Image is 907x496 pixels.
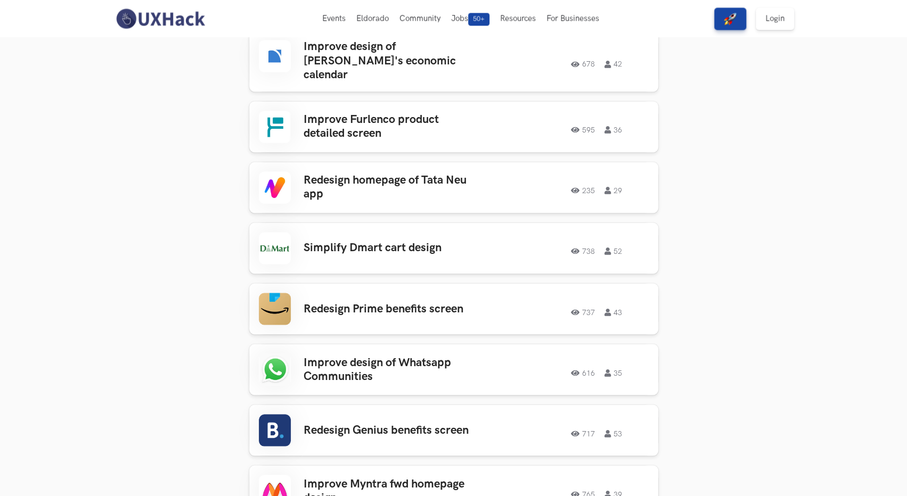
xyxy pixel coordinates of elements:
[571,247,595,255] span: 738
[249,404,658,456] a: Redesign Genius benefits screen 717 53
[304,40,470,82] h3: Improve design of [PERSON_NAME]'s economic calendar
[304,356,470,384] h3: Improve design of Whatsapp Communities
[571,429,595,437] span: 717
[604,126,622,134] span: 36
[604,369,622,376] span: 35
[604,429,622,437] span: 53
[304,173,470,202] h3: Redesign homepage of Tata Neu app
[756,7,794,30] a: Login
[304,302,470,316] h3: Redesign Prime benefits screen
[571,308,595,316] span: 737
[604,247,622,255] span: 52
[249,162,658,213] a: Redesign homepage of Tata Neu app 235 29
[724,12,737,25] img: rocket
[571,369,595,376] span: 616
[249,30,658,92] a: Improve design of [PERSON_NAME]'s economic calendar 678 42
[249,101,658,152] a: Improve Furlenco product detailed screen 595 36
[304,241,470,255] h3: Simplify Dmart cart design
[304,113,470,141] h3: Improve Furlenco product detailed screen
[249,222,658,274] a: Simplify Dmart cart design 738 52
[304,423,470,437] h3: Redesign Genius benefits screen
[249,283,658,334] a: Redesign Prime benefits screen 737 43
[571,187,595,194] span: 235
[249,344,658,395] a: Improve design of Whatsapp Communities 616 35
[604,187,622,194] span: 29
[113,7,208,30] img: UXHack-logo.png
[571,126,595,134] span: 595
[604,61,622,68] span: 42
[604,308,622,316] span: 43
[468,13,489,26] span: 50+
[571,61,595,68] span: 678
